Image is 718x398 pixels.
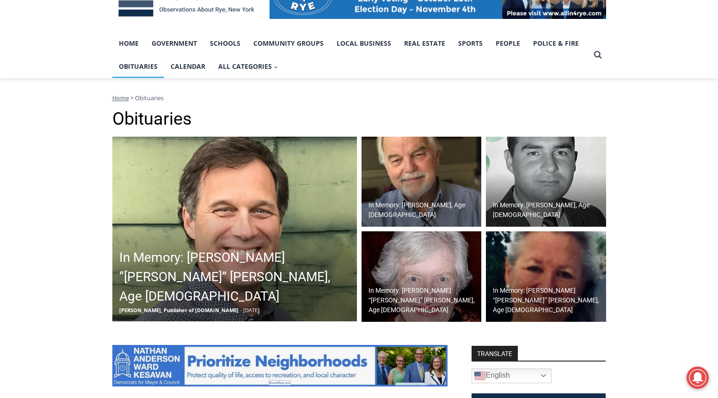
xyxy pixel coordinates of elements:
span: > [130,94,134,102]
a: In Memory: [PERSON_NAME] “[PERSON_NAME]” [PERSON_NAME], Age [DEMOGRAPHIC_DATA] [PERSON_NAME], Pub... [112,137,357,321]
span: Intern @ [DOMAIN_NAME] [242,92,429,113]
img: Obituary - Eugene Mulhern [486,137,606,227]
a: Calendar [164,55,212,78]
span: Obituaries [135,94,164,102]
div: "[PERSON_NAME] and I covered the [DATE] Parade, which was a really eye opening experience as I ha... [233,0,437,90]
a: Government [145,32,203,55]
button: View Search Form [589,47,606,63]
a: Home [112,94,129,102]
img: en [474,370,485,381]
a: Obituaries [112,55,164,78]
a: Police & Fire [527,32,585,55]
nav: Primary Navigation [112,32,589,78]
span: [DATE] [243,307,259,314]
h2: In Memory: [PERSON_NAME], Age [DEMOGRAPHIC_DATA] [493,200,604,220]
a: In Memory: [PERSON_NAME], Age [DEMOGRAPHIC_DATA] [362,137,482,227]
a: In Memory: [PERSON_NAME] “[PERSON_NAME]” [PERSON_NAME], Age [DEMOGRAPHIC_DATA] [486,231,606,322]
a: Schools [203,32,247,55]
img: Obituary - Diana Steers - 2 [486,231,606,322]
img: Obituary - John Gleason [362,137,482,227]
span: [PERSON_NAME], Publisher of [DOMAIN_NAME] [119,307,239,314]
strong: TRANSLATE [472,346,518,361]
h2: In Memory: [PERSON_NAME] “[PERSON_NAME]” [PERSON_NAME], Age [DEMOGRAPHIC_DATA] [493,286,604,315]
img: Obituary - Margaret Sweeney [362,231,482,322]
span: - [240,307,242,314]
a: Community Groups [247,32,330,55]
h2: In Memory: [PERSON_NAME] “[PERSON_NAME]” [PERSON_NAME], Age [DEMOGRAPHIC_DATA] [368,286,479,315]
a: Sports [452,32,489,55]
img: Obituary - William Nicholas Leary (Bill) [112,137,357,321]
a: Local Business [330,32,398,55]
a: People [489,32,527,55]
h2: In Memory: [PERSON_NAME] “[PERSON_NAME]” [PERSON_NAME], Age [DEMOGRAPHIC_DATA] [119,248,355,306]
nav: Breadcrumbs [112,93,606,103]
a: In Memory: [PERSON_NAME], Age [DEMOGRAPHIC_DATA] [486,137,606,227]
a: English [472,368,552,383]
h1: Obituaries [112,109,606,130]
a: Intern @ [DOMAIN_NAME] [222,90,448,115]
a: Real Estate [398,32,452,55]
button: Child menu of All Categories [212,55,285,78]
a: Home [112,32,145,55]
h2: In Memory: [PERSON_NAME], Age [DEMOGRAPHIC_DATA] [368,200,479,220]
a: In Memory: [PERSON_NAME] “[PERSON_NAME]” [PERSON_NAME], Age [DEMOGRAPHIC_DATA] [362,231,482,322]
